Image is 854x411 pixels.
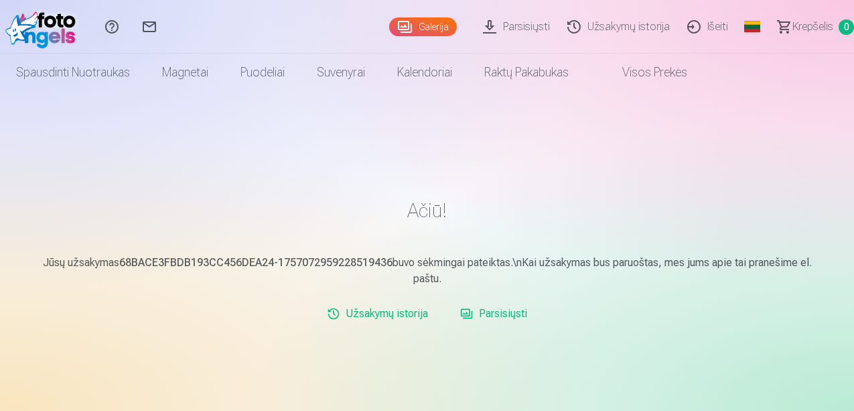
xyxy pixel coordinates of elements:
span: Krepšelis [792,19,833,35]
a: Visos prekės [585,54,703,91]
a: Užsakymų istorija [322,300,433,327]
a: Parsisiųsti [455,300,532,327]
a: Galerija [389,17,457,36]
span: 0 [839,19,854,35]
b: 68BACE3FBDB193CC456DEA24-1757072959228519436 [119,256,393,269]
a: Suvenyrai [301,54,381,91]
img: /fa5 [5,5,82,48]
h1: Ačiū! [36,198,819,223]
p: Jūsų užsakymas buvo sėkmingai pateiktas.\nKai užsakymas bus paruoštas, mes jums apie tai pranešim... [36,255,819,287]
a: Magnetai [146,54,224,91]
a: Puodeliai [224,54,301,91]
a: Kalendoriai [381,54,468,91]
a: Raktų pakabukas [468,54,585,91]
